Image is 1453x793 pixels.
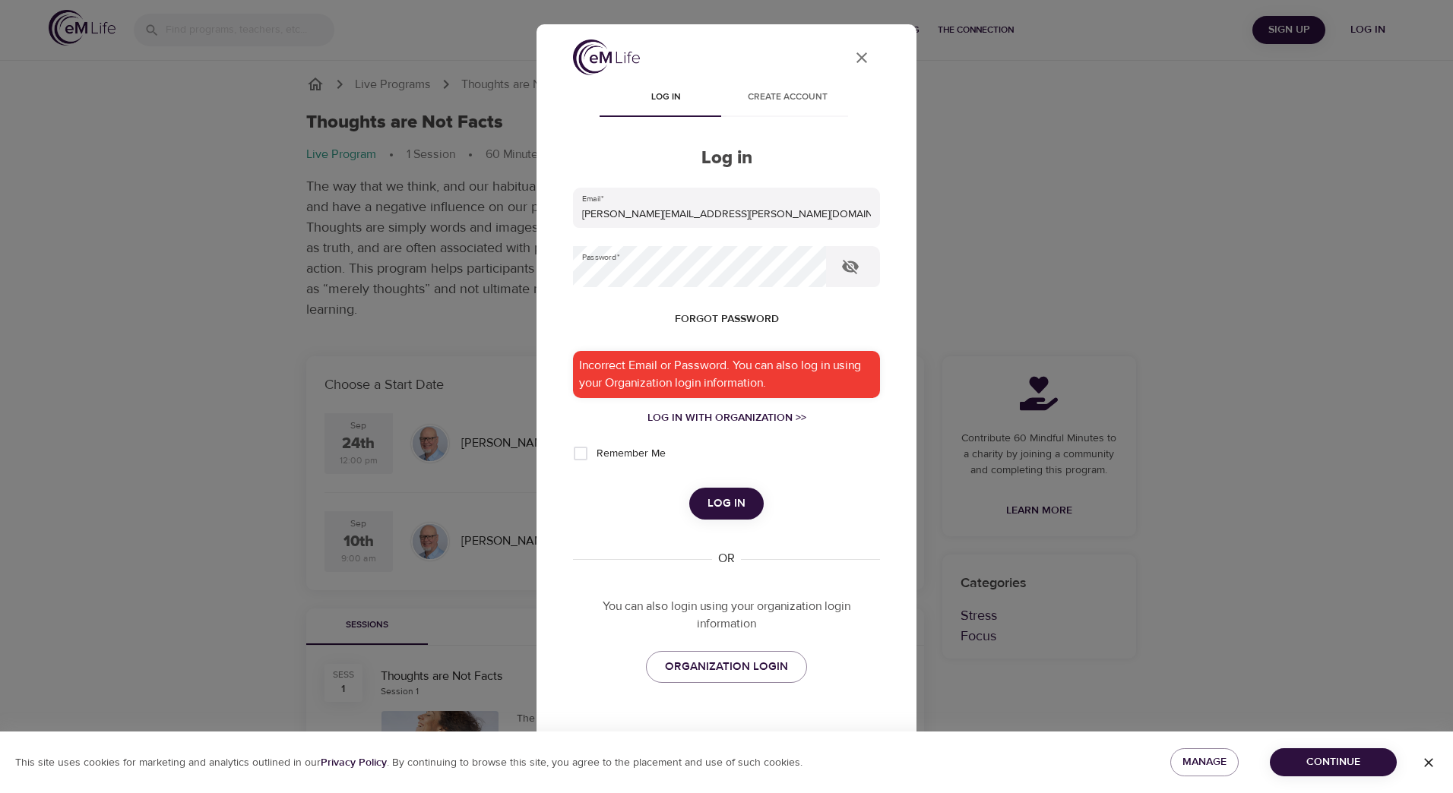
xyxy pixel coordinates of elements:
span: Continue [1282,753,1385,772]
div: Incorrect Email or Password. You can also log in using your Organization login information. [573,351,880,398]
span: Log in [708,494,745,513]
a: Log in with Organization >> [573,410,880,425]
span: Manage [1182,753,1227,772]
b: Privacy Policy [321,756,387,769]
p: You can also login using your organization login information [573,598,880,633]
span: ORGANIZATION LOGIN [665,657,788,677]
span: Log in [614,90,717,106]
span: Create account [736,90,839,106]
span: Remember Me [597,446,666,462]
div: disabled tabs example [573,81,880,117]
button: close [844,39,880,76]
img: logo [573,39,640,75]
button: Forgot password [669,305,785,333]
button: Log in [689,488,764,520]
a: ORGANIZATION LOGIN [646,651,807,683]
h2: Log in [573,147,880,169]
div: OR [712,550,741,567]
span: Forgot password [675,310,779,329]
